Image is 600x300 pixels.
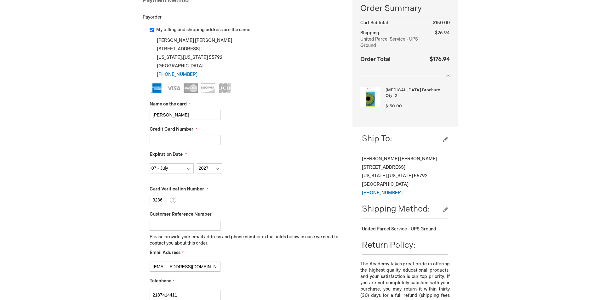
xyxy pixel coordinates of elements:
[150,135,220,145] input: Credit Card Number
[362,241,415,250] span: Return Policy:
[360,18,428,28] th: Cart Subtotal
[433,20,450,25] span: $150.00
[150,83,164,93] img: American Express
[156,27,250,32] span: My billing and shipping address are the same
[386,104,402,109] span: $150.00
[150,212,212,217] span: Customer Reference Number
[386,87,448,93] strong: [MEDICAL_DATA] Brochure
[184,83,198,93] img: MasterCard
[201,83,215,93] img: Discover
[435,30,450,36] span: $26.94
[150,195,167,205] input: Card Verification Number
[362,204,430,214] span: Shipping Method:
[150,127,193,132] span: Credit Card Number
[395,93,397,98] span: 2
[150,250,180,255] span: Email Address
[360,30,379,36] span: Shipping
[183,55,208,60] span: [US_STATE]
[150,152,183,157] span: Expiration Date
[167,83,181,93] img: Visa
[143,14,162,20] span: Payorder
[360,87,380,107] img: Cataract Surgery Brochure
[157,72,197,77] a: [PHONE_NUMBER]
[150,234,343,246] p: Please provide your email address and phone number in the fields below in case we need to contact...
[388,173,413,178] span: [US_STATE]
[150,101,187,107] span: Name on the card
[430,56,450,63] span: $176.94
[360,36,428,49] span: United Parcel Service - UPS Ground
[360,3,449,18] span: Order Summary
[362,134,392,144] span: Ship To:
[386,93,392,98] span: Qty
[362,190,403,195] a: [PHONE_NUMBER]
[362,226,436,232] span: United Parcel Service - UPS Ground
[362,155,448,197] div: [PERSON_NAME] [PERSON_NAME] [STREET_ADDRESS] [US_STATE] , 55792 [GEOGRAPHIC_DATA]
[218,83,232,93] img: JCB
[150,278,171,284] span: Telephone
[150,186,204,192] span: Card Verification Number
[150,36,343,79] div: [PERSON_NAME] [PERSON_NAME] [STREET_ADDRESS] [US_STATE] , 55792 [GEOGRAPHIC_DATA]
[360,54,391,64] strong: Order Total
